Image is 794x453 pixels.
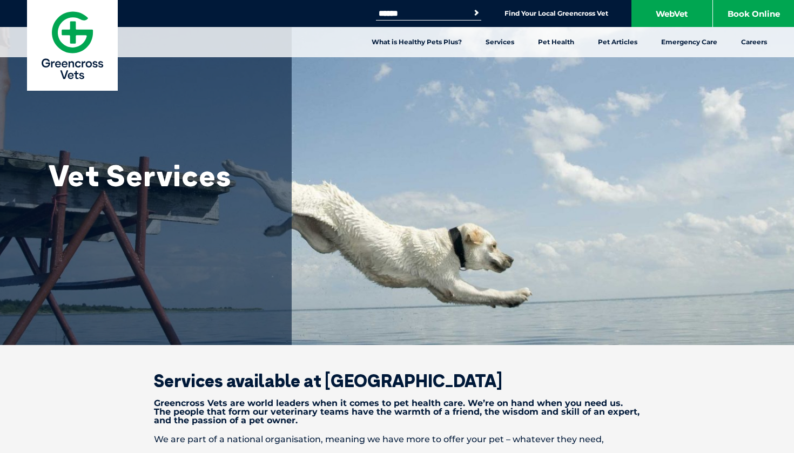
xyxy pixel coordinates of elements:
a: Emergency Care [649,27,729,57]
h1: Vet Services [49,159,265,192]
a: Pet Articles [586,27,649,57]
a: Careers [729,27,779,57]
a: Pet Health [526,27,586,57]
h2: Services available at [GEOGRAPHIC_DATA] [116,372,678,389]
a: What is Healthy Pets Plus? [360,27,474,57]
strong: Greencross Vets are world leaders when it comes to pet health care. We’re on hand when you need u... [154,398,640,425]
a: Find Your Local Greencross Vet [504,9,608,18]
button: Search [471,8,482,18]
a: Services [474,27,526,57]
